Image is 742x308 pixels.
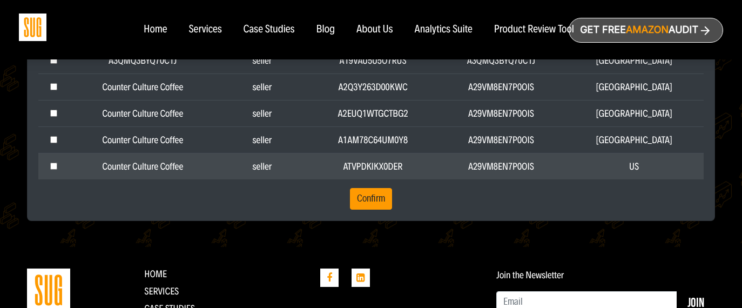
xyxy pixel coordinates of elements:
[564,153,704,179] td: US
[438,100,565,126] td: A29VM8EN7P0OIS
[144,268,167,280] a: Home
[438,153,565,179] td: A29VM8EN7P0OIS
[308,100,438,126] td: A2EUQ1WTGCTBG2
[144,24,167,36] a: Home
[496,270,564,280] label: Join the Newsletter
[188,24,221,36] a: Services
[70,153,216,179] td: Counter Culture Coffee
[564,126,704,153] td: [GEOGRAPHIC_DATA]
[438,126,565,153] td: A29VM8EN7P0OIS
[216,47,308,73] td: seller
[564,100,704,126] td: [GEOGRAPHIC_DATA]
[70,73,216,100] td: Counter Culture Coffee
[438,47,565,73] td: A3QMQ3BYQ70C1J
[308,73,438,100] td: A2Q3Y263D00KWC
[70,126,216,153] td: Counter Culture Coffee
[494,24,574,36] a: Product Review Tool
[438,73,565,100] td: A29VM8EN7P0OIS
[19,14,46,41] img: Sug
[569,18,723,43] a: Get freeAmazonAudit
[308,47,438,73] td: A19VAU5U5O7RUS
[564,47,704,73] td: [GEOGRAPHIC_DATA]
[626,24,669,36] span: Amazon
[415,24,473,36] a: Analytics Suite
[308,153,438,179] td: ATVPDKIKX0DER
[144,285,179,297] a: Services
[564,73,704,100] td: [GEOGRAPHIC_DATA]
[70,47,216,73] td: A3QMQ3BYQ70C1J
[350,188,392,210] button: Confirm
[244,24,295,36] a: Case Studies
[216,100,308,126] td: seller
[308,126,438,153] td: A1AM78C64UM0Y8
[216,153,308,179] td: seller
[216,73,308,100] td: seller
[70,100,216,126] td: Counter Culture Coffee
[316,24,335,36] a: Blog
[216,126,308,153] td: seller
[356,24,393,36] a: About Us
